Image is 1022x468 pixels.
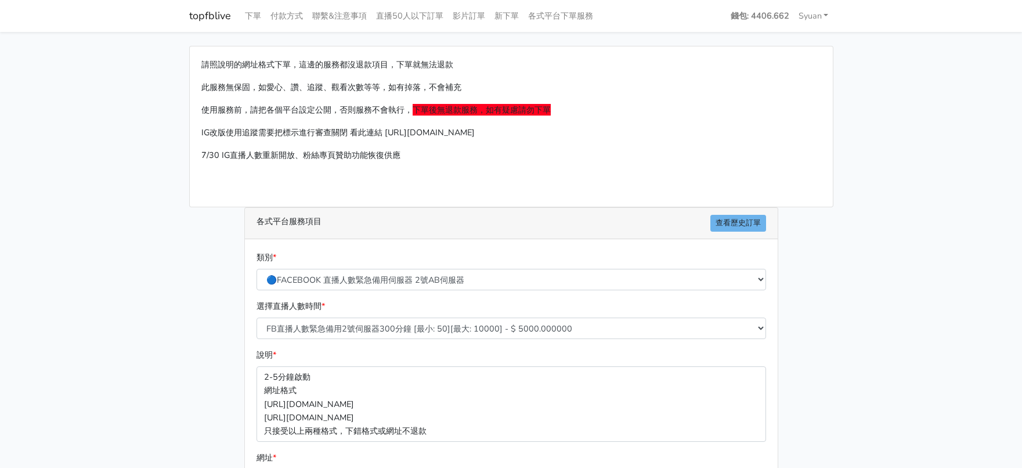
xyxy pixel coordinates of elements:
strong: 錢包: 4406.662 [731,10,789,21]
a: 付款方式 [266,5,308,27]
div: 各式平台服務項目 [245,208,778,239]
a: 新下單 [490,5,523,27]
p: 使用服務前，請把各個平台設定公開，否則服務不會執行， [201,103,821,117]
label: 說明 [257,348,276,362]
a: 查看歷史訂單 [710,215,766,232]
a: 影片訂單 [448,5,490,27]
p: 此服務無保固，如愛心、讚、追蹤、觀看次數等等，如有掉落，不會補充 [201,81,821,94]
a: 下單 [240,5,266,27]
a: topfblive [189,5,231,27]
p: 7/30 IG直播人數重新開放、粉絲專頁贊助功能恢復供應 [201,149,821,162]
p: 2-5分鐘啟動 網址格式 [URL][DOMAIN_NAME] [URL][DOMAIN_NAME] 只接受以上兩種格式，下錯格式或網址不退款 [257,366,766,441]
a: Syuan [794,5,833,27]
label: 類別 [257,251,276,264]
a: 錢包: 4406.662 [726,5,794,27]
span: 下單後無退款服務，如有疑慮請勿下單 [413,104,551,116]
a: 直播50人以下訂單 [371,5,448,27]
a: 聯繫&注意事項 [308,5,371,27]
label: 選擇直播人數時間 [257,300,325,313]
p: 請照說明的網址格式下單，這邊的服務都沒退款項目，下單就無法退款 [201,58,821,71]
a: 各式平台下單服務 [523,5,598,27]
p: IG改版使用追蹤需要把標示進行審查關閉 看此連結 [URL][DOMAIN_NAME] [201,126,821,139]
label: 網址 [257,451,276,465]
